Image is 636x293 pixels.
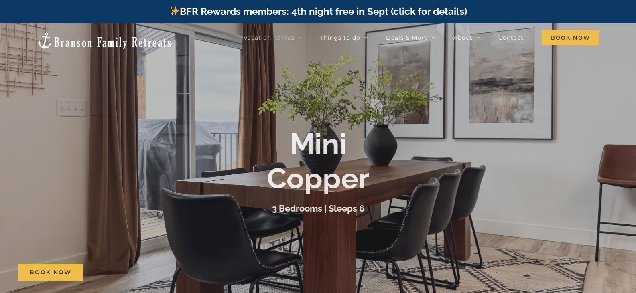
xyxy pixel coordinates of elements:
[244,30,302,46] a: Vacation homes
[386,30,435,46] a: Deals & More
[498,30,524,46] a: Contact
[386,35,428,40] span: Deals & More
[453,35,473,40] span: About
[453,30,480,46] a: About
[169,6,467,17] a: BFR Rewards members: 4th night free in Sept (click for details)
[18,264,83,281] a: Book Now
[267,127,370,195] b: Mini Copper
[170,6,179,16] img: ✨
[37,32,173,50] img: Branson Family Retreats Logo
[320,30,368,46] a: Things to do
[244,30,599,46] nav: Main Menu
[320,35,360,40] span: Things to do
[542,30,599,45] span: Book Now
[244,35,295,40] span: Vacation homes
[272,203,364,214] h3: 3 Bedrooms | Sleeps 6
[30,269,71,276] span: Book Now
[498,35,524,40] span: Contact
